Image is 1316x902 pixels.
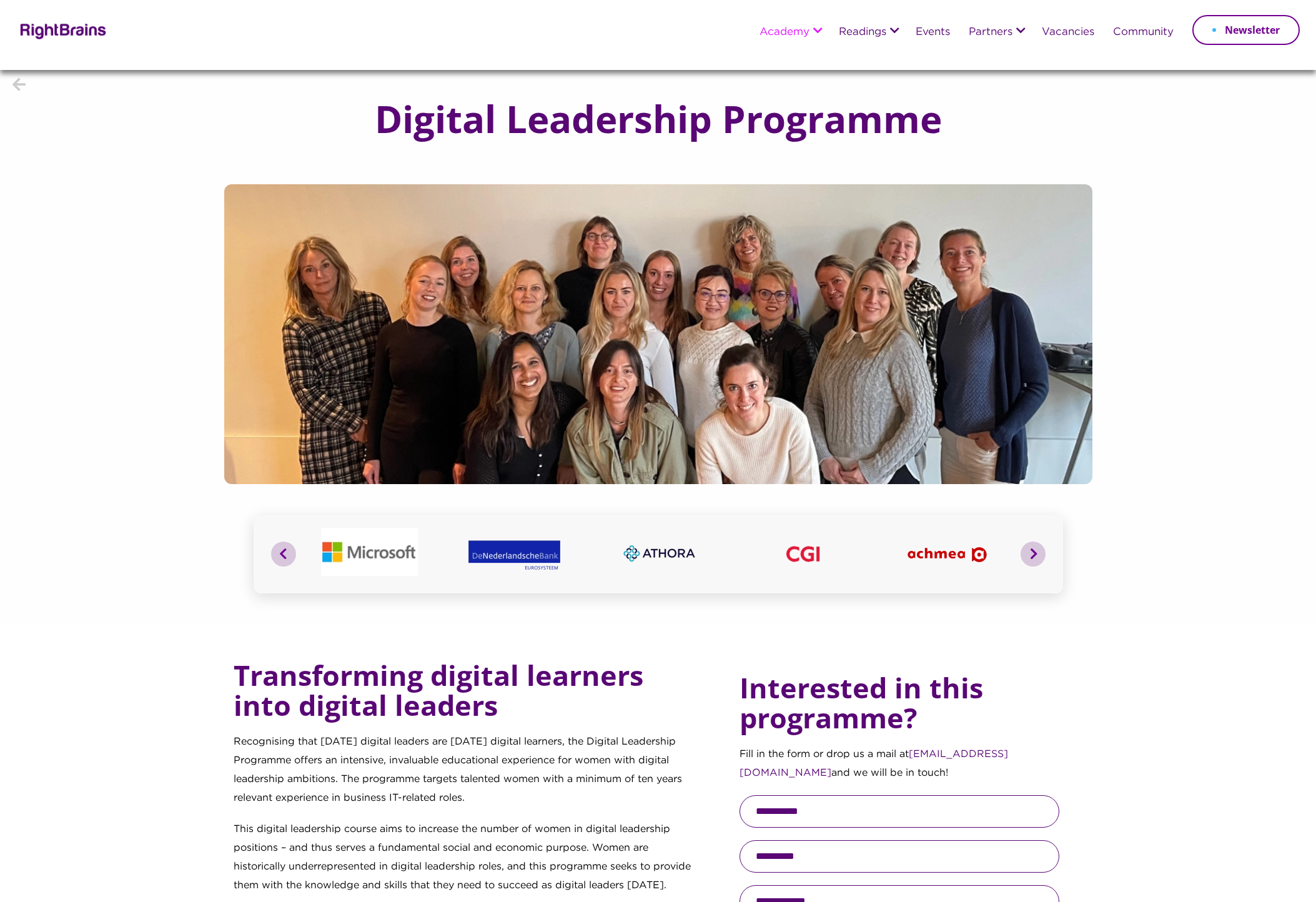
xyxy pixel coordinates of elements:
h4: Interested in this programme? [740,660,1059,745]
a: Readings [839,27,886,38]
button: Previous [271,542,296,567]
p: Fill in the form or drop us a mail at and we will be in touch! [740,745,1059,795]
a: Events [916,27,950,38]
a: Community [1113,27,1174,38]
h4: Transforming digital learners into digital leaders [234,660,698,733]
a: Partners [969,27,1012,38]
button: Next [1021,542,1046,567]
a: [EMAIL_ADDRESS][DOMAIN_NAME] [740,750,1008,778]
a: Academy [759,27,809,38]
h1: Digital Leadership Programme [350,98,967,139]
img: Rightbrains [16,21,107,39]
p: Recognising that [DATE] digital leaders are [DATE] digital learners, the Digital Leadership Progr... [234,733,698,820]
a: Vacancies [1042,27,1094,38]
a: Newsletter [1192,15,1300,45]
